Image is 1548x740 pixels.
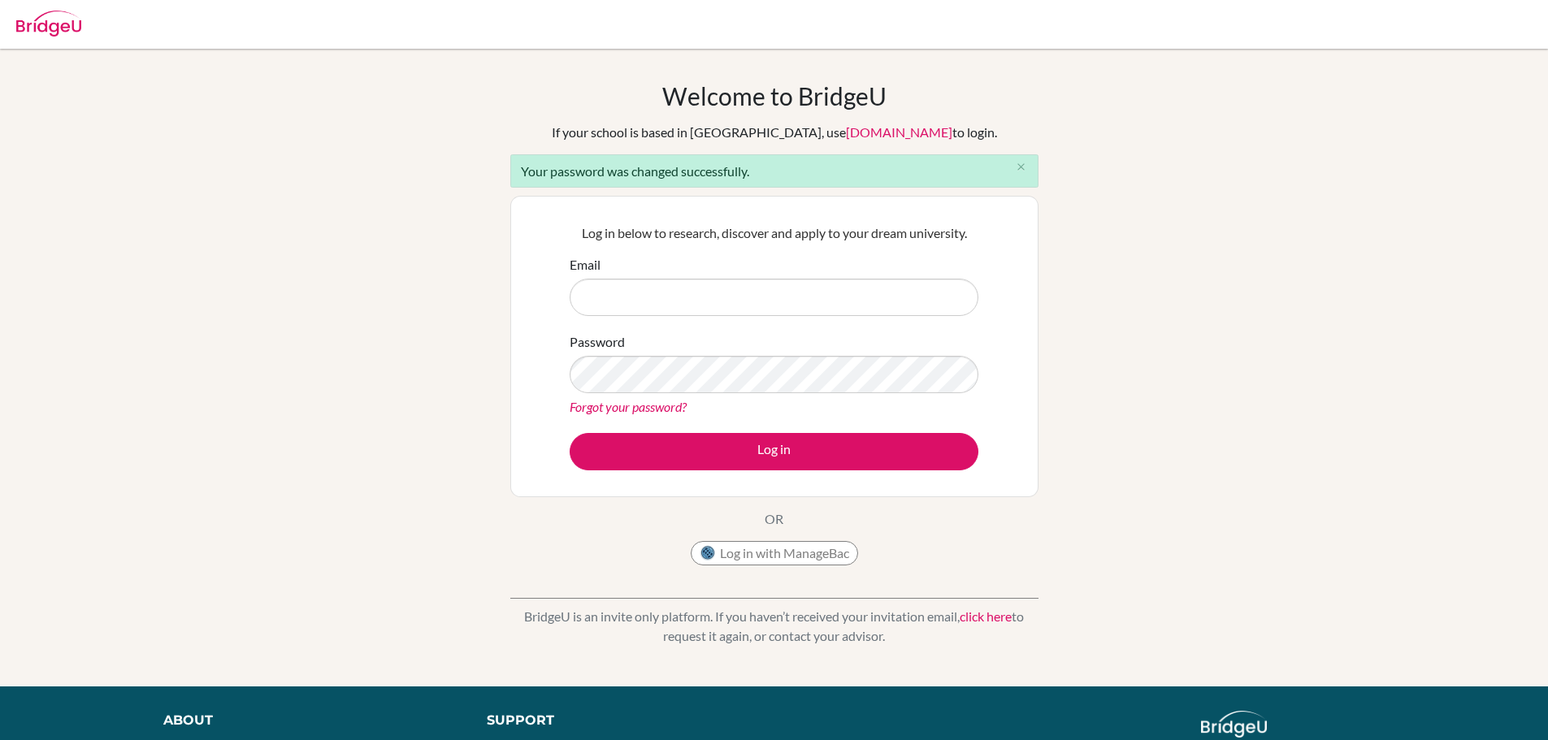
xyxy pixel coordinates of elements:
button: Log in [570,433,978,470]
button: Log in with ManageBac [691,541,858,565]
div: If your school is based in [GEOGRAPHIC_DATA], use to login. [552,123,997,142]
div: About [163,711,450,730]
label: Email [570,255,601,275]
a: click here [960,608,1012,624]
p: OR [765,509,783,529]
div: Your password was changed successfully. [510,154,1039,188]
img: logo_white@2x-f4f0deed5e89b7ecb1c2cc34c3e3d731f90f0f143d5ea2071677605dd97b5244.png [1201,711,1267,738]
a: [DOMAIN_NAME] [846,124,952,140]
img: Bridge-U [16,11,81,37]
p: BridgeU is an invite only platform. If you haven’t received your invitation email, to request it ... [510,607,1039,646]
div: Support [487,711,755,730]
label: Password [570,332,625,352]
i: close [1015,161,1027,173]
button: Close [1005,155,1038,180]
p: Log in below to research, discover and apply to your dream university. [570,223,978,243]
h1: Welcome to BridgeU [662,81,887,110]
a: Forgot your password? [570,399,687,414]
